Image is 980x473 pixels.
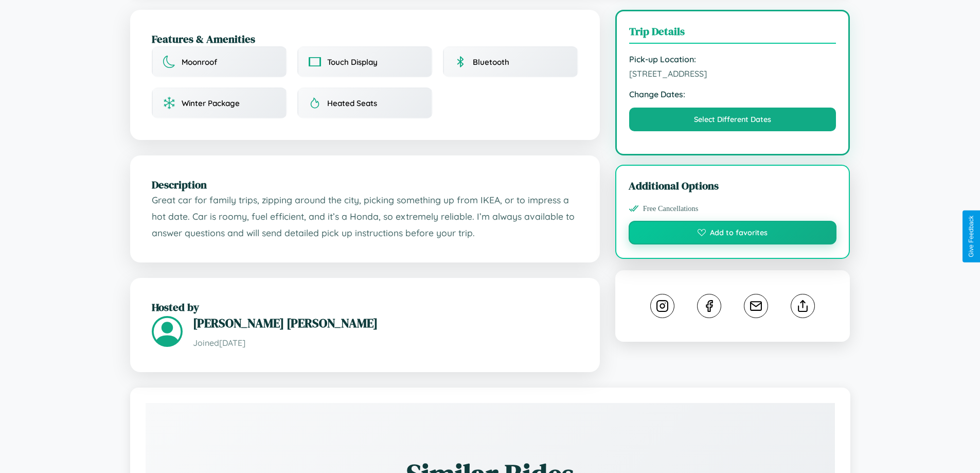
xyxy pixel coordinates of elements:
[629,108,836,131] button: Select Different Dates
[629,178,837,193] h3: Additional Options
[182,57,217,67] span: Moonroof
[629,24,836,44] h3: Trip Details
[193,314,578,331] h3: [PERSON_NAME] [PERSON_NAME]
[152,300,578,314] h2: Hosted by
[473,57,509,67] span: Bluetooth
[182,98,240,108] span: Winter Package
[968,216,975,257] div: Give Feedback
[152,31,578,46] h2: Features & Amenities
[629,68,836,79] span: [STREET_ADDRESS]
[152,177,578,192] h2: Description
[629,221,837,244] button: Add to favorites
[193,336,578,351] p: Joined [DATE]
[629,89,836,99] strong: Change Dates:
[152,192,578,241] p: Great car for family trips, zipping around the city, picking something up from IKEA, or to impres...
[327,57,378,67] span: Touch Display
[327,98,377,108] span: Heated Seats
[629,54,836,64] strong: Pick-up Location:
[643,204,699,213] span: Free Cancellations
